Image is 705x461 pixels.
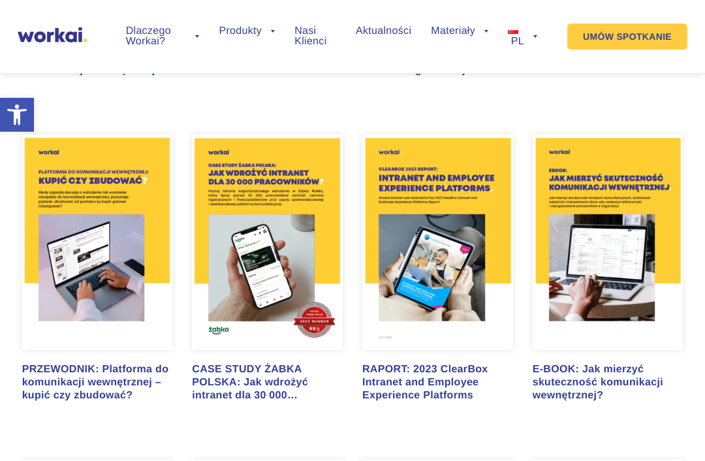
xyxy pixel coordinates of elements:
a: CASE STUDY ŻABKA POLSKA: Jak wdrożyć intranet dla 30 000 pracowników? [182,125,352,419]
a: PRZEWODNIK: Platforma do komunikacji wewnętrznej – kupić czy zbudować? [12,125,183,419]
div: PRZEWODNIK: Platforma do komunikacji wewnętrznej – kupić czy zbudować? [22,363,173,402]
span: PL [511,36,524,47]
a: Dlaczego Workai? [126,26,200,47]
a: E-BOOK: Jak mierzyć skuteczność komunikacji wewnętrznej? [523,125,693,419]
a: Produkty [219,26,275,37]
a: Aktualności [356,26,411,37]
div: E-BOOK: Jak mierzyć skuteczność komunikacji wewnętrznej? [533,363,683,402]
a: RAPORT: 2023 ClearBox Intranet and Employee Experience Platforms [352,125,523,419]
a: UMÓW SPOTKANIE [567,23,687,50]
div: CASE STUDY ŻABKA POLSKA: Jak wdrożyć intranet dla 30 000 pracowników? [192,363,343,402]
a: Nasi Klienci [294,26,336,47]
div: RAPORT: 2023 ClearBox Intranet and Employee Experience Platforms [362,363,513,402]
a: Materiały [431,26,488,37]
